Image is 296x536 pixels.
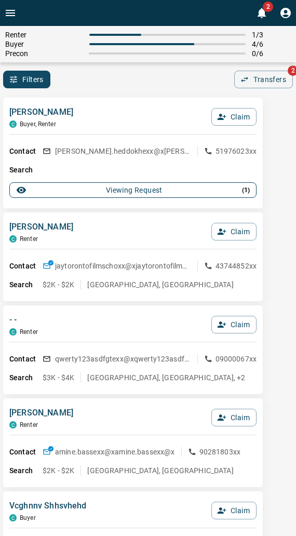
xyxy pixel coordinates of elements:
[275,3,296,23] button: Profile
[9,514,17,521] div: condos.ca
[9,465,43,476] p: Search
[20,328,38,336] p: Renter
[9,328,17,336] div: condos.ca
[16,185,250,195] div: Viewing Request
[9,221,73,233] p: [PERSON_NAME]
[20,421,38,428] p: Renter
[5,31,83,39] span: Renter
[211,223,257,240] button: Claim
[9,182,257,198] button: Viewing Request(1)
[263,2,273,12] span: 2
[9,235,17,243] div: condos.ca
[5,40,83,48] span: Buyer
[251,3,272,23] button: 2
[211,316,257,333] button: Claim
[252,40,291,48] span: 4 / 6
[211,409,257,426] button: Claim
[55,146,191,156] p: [PERSON_NAME].heddokhexx@x [PERSON_NAME].heddokhexx@x
[9,165,43,176] p: Search
[242,185,250,195] p: ( 1 )
[43,465,74,476] p: $2K - $2K
[216,146,257,156] p: 51976023xx
[211,108,257,126] button: Claim
[20,120,56,128] p: Buyer, Renter
[216,354,257,364] p: 09000067xx
[55,261,191,271] p: jaytorontofilmschoxx@x jaytorontofilmschoxx@x
[216,261,257,271] p: 43744852xx
[20,235,38,243] p: Renter
[3,71,50,88] button: Filters
[9,372,43,383] p: Search
[55,447,175,457] p: amine.bassexx@x amine.bassexx@x
[9,354,43,365] p: Contact
[9,279,43,290] p: Search
[9,146,43,157] p: Contact
[87,372,245,383] p: [GEOGRAPHIC_DATA], [GEOGRAPHIC_DATA], +2
[9,261,43,272] p: Contact
[252,31,291,39] span: 1 / 3
[252,49,291,58] span: 0 / 6
[9,120,17,128] div: condos.ca
[9,407,73,419] p: [PERSON_NAME]
[9,447,43,458] p: Contact
[87,279,233,290] p: [GEOGRAPHIC_DATA], [GEOGRAPHIC_DATA]
[9,421,17,428] div: condos.ca
[87,465,233,476] p: [GEOGRAPHIC_DATA], [GEOGRAPHIC_DATA]
[9,106,73,118] p: [PERSON_NAME]
[9,500,87,512] p: Vcghnnv Shhsvhehd
[9,314,38,326] p: - -
[211,502,257,519] button: Claim
[43,279,74,290] p: $2K - $2K
[43,372,74,383] p: $3K - $4K
[5,49,83,58] span: Precon
[199,447,241,457] p: 90281803xx
[234,71,293,88] button: Transfers
[20,514,36,521] p: Buyer
[55,354,191,364] p: qwerty123asdfgtexx@x qwerty123asdfgtexx@x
